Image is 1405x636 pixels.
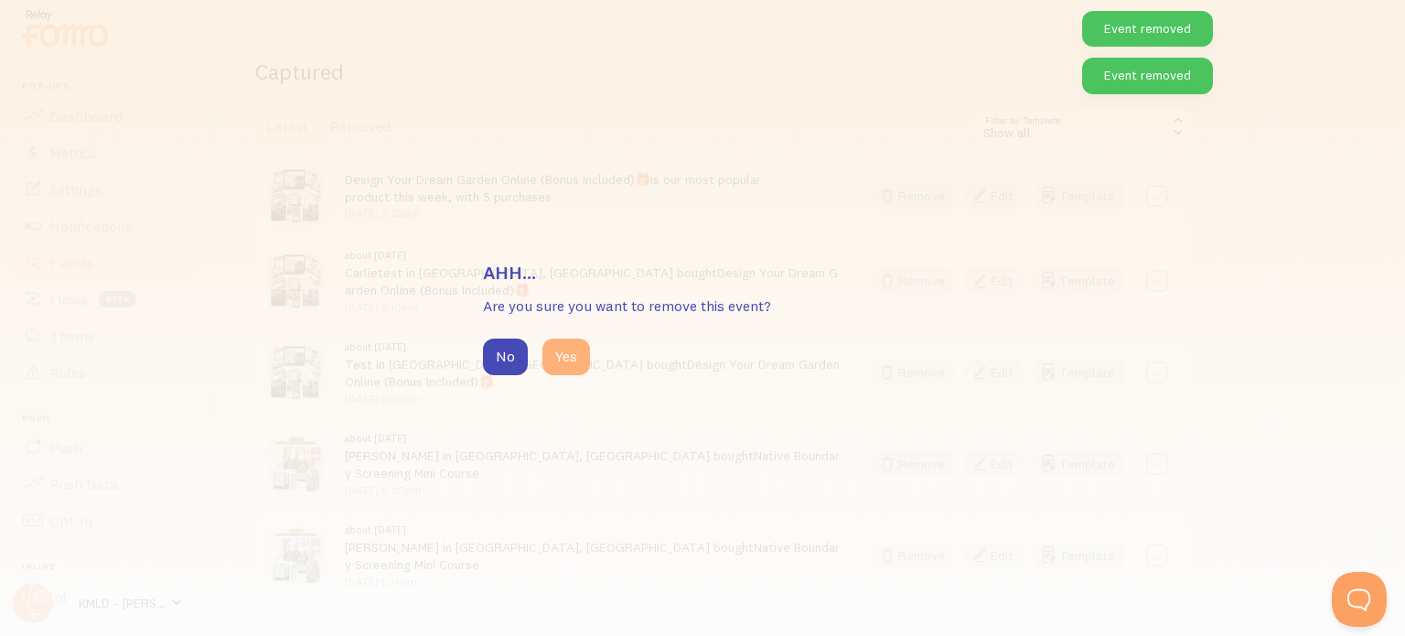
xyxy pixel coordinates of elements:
[483,261,922,285] h3: Ahh...
[1082,11,1213,47] div: Event removed
[542,339,590,375] button: Yes
[1332,572,1387,627] iframe: Help Scout Beacon - Open
[483,296,922,317] p: Are you sure you want to remove this event?
[1082,58,1213,93] div: Event removed
[483,339,528,375] button: No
